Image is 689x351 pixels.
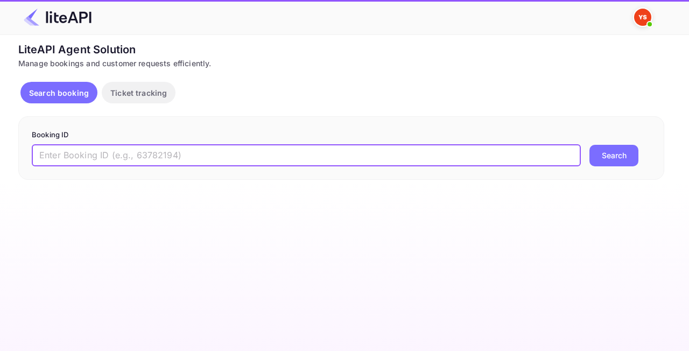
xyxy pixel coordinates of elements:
div: LiteAPI Agent Solution [18,41,664,58]
p: Booking ID [32,130,651,141]
div: Manage bookings and customer requests efficiently. [18,58,664,69]
input: Enter Booking ID (e.g., 63782194) [32,145,581,166]
img: LiteAPI Logo [24,9,92,26]
p: Search booking [29,87,89,99]
p: Ticket tracking [110,87,167,99]
img: Yandex Support [634,9,651,26]
button: Search [589,145,638,166]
